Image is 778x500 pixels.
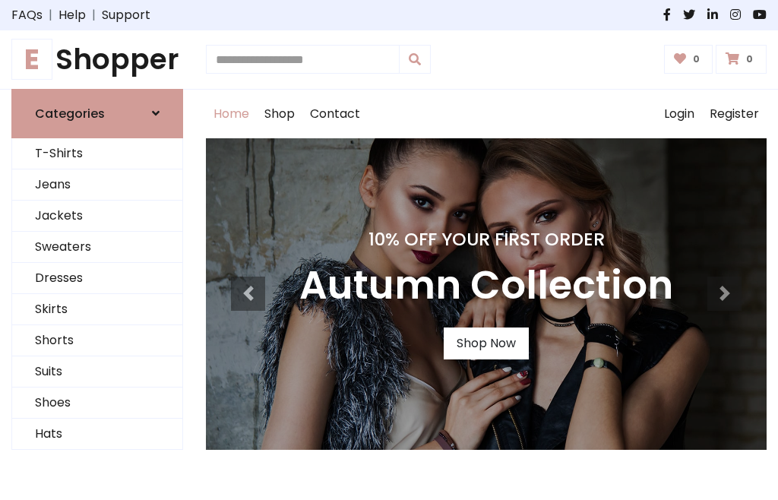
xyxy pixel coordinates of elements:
span: 0 [742,52,757,66]
span: | [43,6,59,24]
a: Shoes [12,388,182,419]
a: Skirts [12,294,182,325]
a: Jeans [12,169,182,201]
a: Dresses [12,263,182,294]
a: Home [206,90,257,138]
a: Login [656,90,702,138]
span: E [11,39,52,80]
a: Categories [11,89,183,138]
a: T-Shirts [12,138,182,169]
a: 0 [716,45,767,74]
a: Jackets [12,201,182,232]
a: Sweaters [12,232,182,263]
a: Contact [302,90,368,138]
h4: 10% Off Your First Order [299,229,673,250]
h3: Autumn Collection [299,262,673,309]
a: Shop Now [444,328,529,359]
h6: Categories [35,106,105,121]
a: Register [702,90,767,138]
span: | [86,6,102,24]
a: Support [102,6,150,24]
h1: Shopper [11,43,183,77]
a: 0 [664,45,713,74]
a: FAQs [11,6,43,24]
a: Shorts [12,325,182,356]
a: Suits [12,356,182,388]
a: Help [59,6,86,24]
span: 0 [689,52,704,66]
a: Hats [12,419,182,450]
a: Shop [257,90,302,138]
a: EShopper [11,43,183,77]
